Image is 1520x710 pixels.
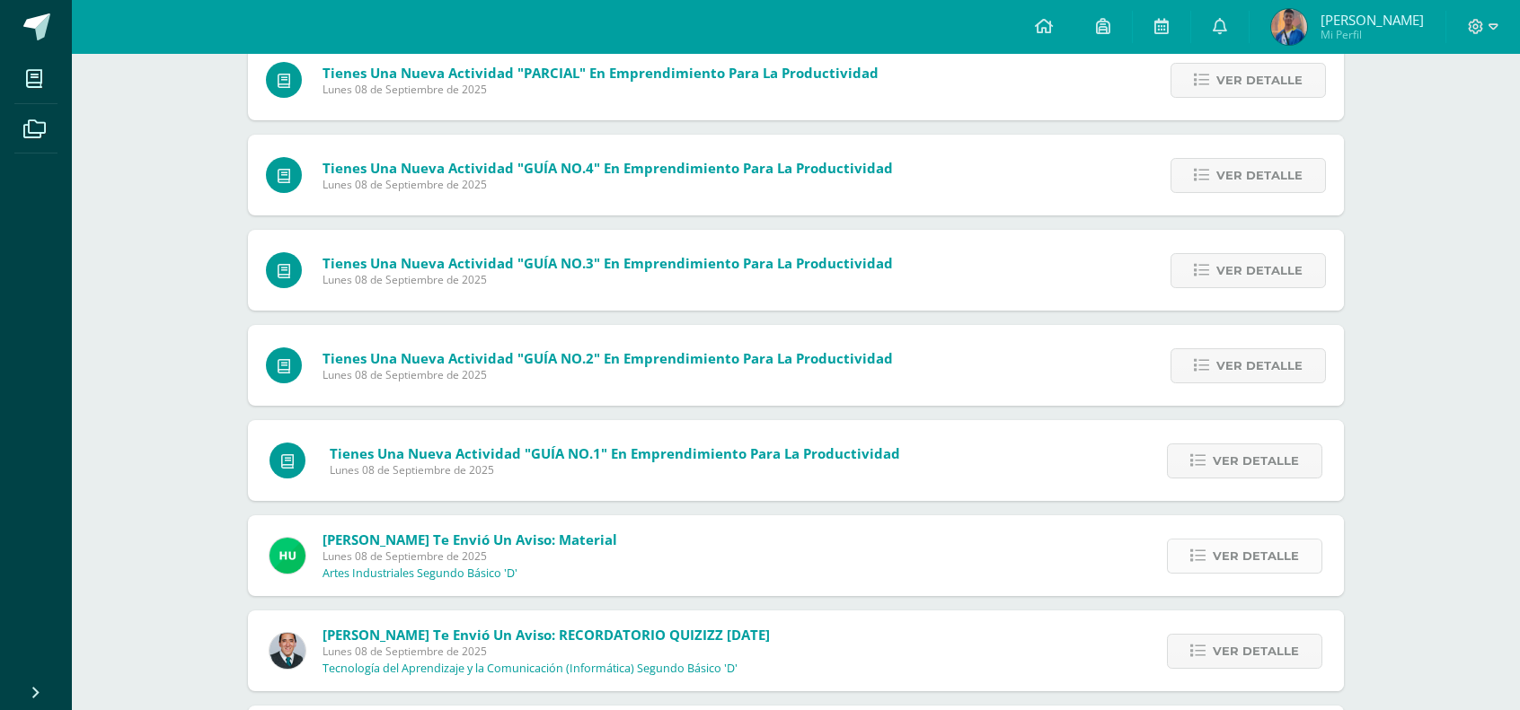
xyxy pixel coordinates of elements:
span: Lunes 08 de Septiembre de 2025 [323,177,893,192]
span: Ver detalle [1216,254,1303,287]
span: Ver detalle [1216,64,1303,97]
span: Mi Perfil [1321,27,1424,42]
p: Artes Industriales Segundo Básico 'D' [323,566,517,581]
span: Tienes una nueva actividad "GUÍA NO.1" En Emprendimiento para la Productividad [330,444,900,462]
span: Lunes 08 de Septiembre de 2025 [323,82,879,97]
span: [PERSON_NAME] te envió un aviso: RECORDATORIO QUIZIZZ [DATE] [323,626,770,644]
span: Ver detalle [1213,635,1299,668]
span: Tienes una nueva actividad "GUÍA NO.3" En Emprendimiento para la Productividad [323,254,893,272]
span: Ver detalle [1216,349,1303,382]
span: Lunes 08 de Septiembre de 2025 [323,644,770,659]
img: d51dedbb72094194ea0591a8e0ff4cf8.png [1271,9,1307,45]
img: fd23069c3bd5c8dde97a66a86ce78287.png [270,538,305,574]
span: Tienes una nueva actividad "PARCIAL" En Emprendimiento para la Productividad [323,64,879,82]
span: Tienes una nueva actividad "GUÍA NO.2" En Emprendimiento para la Productividad [323,349,893,367]
span: Ver detalle [1213,444,1299,478]
span: Tienes una nueva actividad "GUÍA NO.4" En Emprendimiento para la Productividad [323,159,893,177]
span: Lunes 08 de Septiembre de 2025 [330,462,900,478]
span: [PERSON_NAME] [1321,11,1424,29]
span: Lunes 08 de Septiembre de 2025 [323,367,893,382]
span: Ver detalle [1213,539,1299,573]
span: Lunes 08 de Septiembre de 2025 [323,548,617,564]
p: Tecnología del Aprendizaje y la Comunicación (Informática) Segundo Básico 'D' [323,662,738,676]
span: [PERSON_NAME] te envió un aviso: Material [323,530,617,548]
img: 2306758994b507d40baaa54be1d4aa7e.png [270,633,305,669]
span: Ver detalle [1216,159,1303,192]
span: Lunes 08 de Septiembre de 2025 [323,272,893,287]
